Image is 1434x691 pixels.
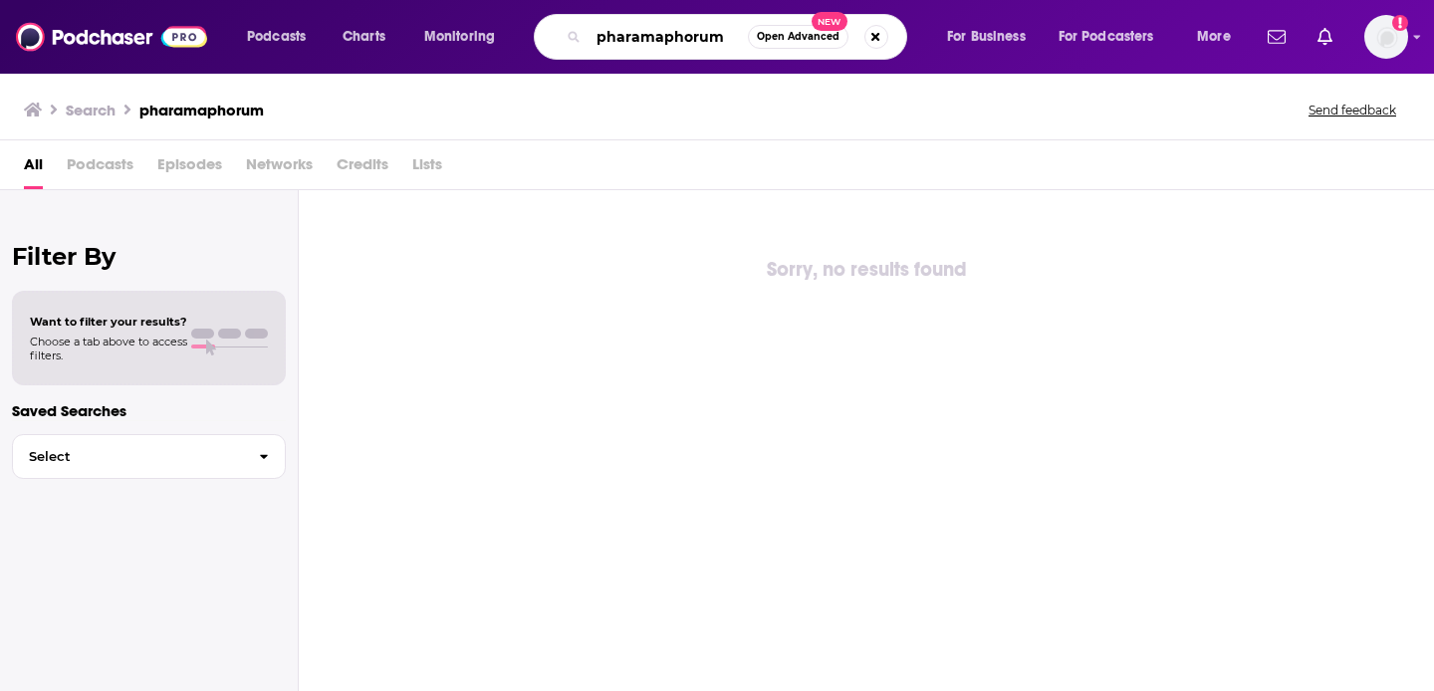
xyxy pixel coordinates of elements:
[1046,21,1183,53] button: open menu
[410,21,521,53] button: open menu
[343,23,385,51] span: Charts
[947,23,1026,51] span: For Business
[330,21,397,53] a: Charts
[1197,23,1231,51] span: More
[757,32,839,42] span: Open Advanced
[30,335,187,362] span: Choose a tab above to access filters.
[66,101,116,119] h3: Search
[337,148,388,189] span: Credits
[247,23,306,51] span: Podcasts
[1310,20,1340,54] a: Show notifications dropdown
[1364,15,1408,59] button: Show profile menu
[589,21,748,53] input: Search podcasts, credits, & more...
[1260,20,1294,54] a: Show notifications dropdown
[1364,15,1408,59] img: User Profile
[933,21,1051,53] button: open menu
[24,148,43,189] a: All
[412,148,442,189] span: Lists
[553,14,926,60] div: Search podcasts, credits, & more...
[1059,23,1154,51] span: For Podcasters
[1183,21,1256,53] button: open menu
[12,242,286,271] h2: Filter By
[13,450,243,463] span: Select
[12,434,286,479] button: Select
[748,25,848,49] button: Open AdvancedNew
[299,254,1434,286] div: Sorry, no results found
[812,12,847,31] span: New
[16,18,207,56] img: Podchaser - Follow, Share and Rate Podcasts
[157,148,222,189] span: Episodes
[12,401,286,420] p: Saved Searches
[1303,102,1402,118] button: Send feedback
[30,315,187,329] span: Want to filter your results?
[424,23,495,51] span: Monitoring
[67,148,133,189] span: Podcasts
[139,101,264,119] h3: pharamaphorum
[1392,15,1408,31] svg: Add a profile image
[246,148,313,189] span: Networks
[1364,15,1408,59] span: Logged in as redsetterpr
[233,21,332,53] button: open menu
